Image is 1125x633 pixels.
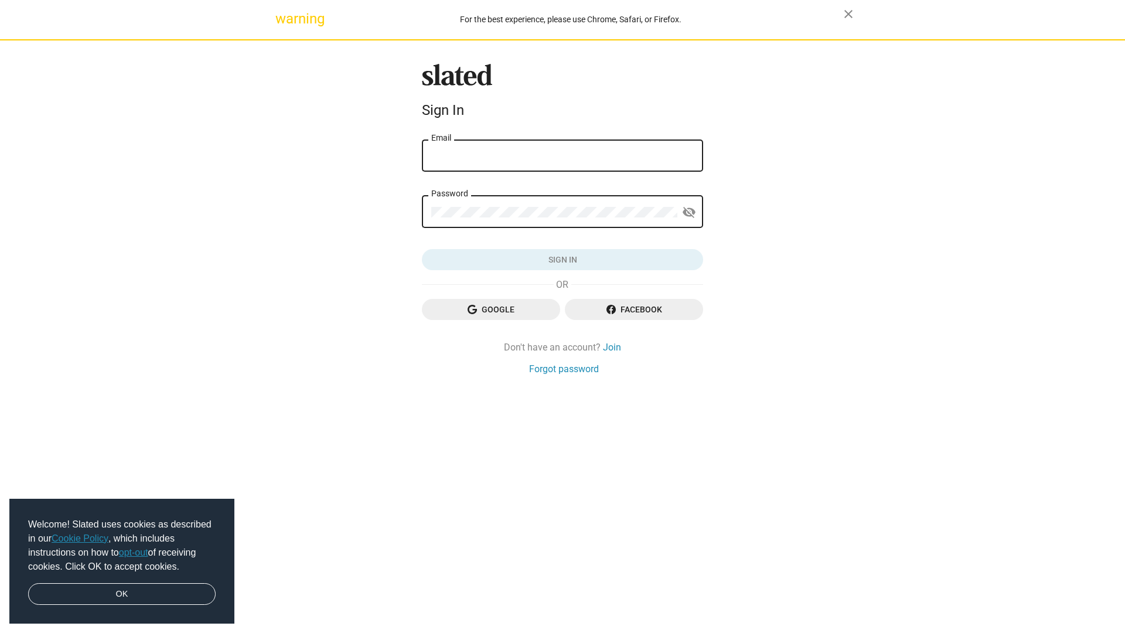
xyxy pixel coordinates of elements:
a: Join [603,341,621,353]
sl-branding: Sign In [422,64,703,124]
a: opt-out [119,547,148,557]
button: Show password [677,201,701,224]
mat-icon: close [841,7,855,21]
a: dismiss cookie message [28,583,216,605]
a: Forgot password [529,363,599,375]
div: cookieconsent [9,499,234,624]
mat-icon: warning [275,12,289,26]
span: Google [431,299,551,320]
button: Facebook [565,299,703,320]
div: Sign In [422,102,703,118]
div: For the best experience, please use Chrome, Safari, or Firefox. [298,12,844,28]
mat-icon: visibility_off [682,203,696,222]
a: Cookie Policy [52,533,108,543]
button: Google [422,299,560,320]
span: Welcome! Slated uses cookies as described in our , which includes instructions on how to of recei... [28,518,216,574]
div: Don't have an account? [422,341,703,353]
span: Facebook [574,299,694,320]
